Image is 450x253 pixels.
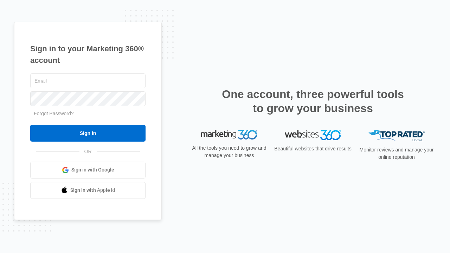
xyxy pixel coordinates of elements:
[30,125,146,142] input: Sign In
[201,130,257,140] img: Marketing 360
[30,162,146,179] a: Sign in with Google
[357,146,436,161] p: Monitor reviews and manage your online reputation
[190,144,269,159] p: All the tools you need to grow and manage your business
[30,182,146,199] a: Sign in with Apple Id
[79,148,97,155] span: OR
[274,145,352,153] p: Beautiful websites that drive results
[30,43,146,66] h1: Sign in to your Marketing 360® account
[368,130,425,142] img: Top Rated Local
[220,87,406,115] h2: One account, three powerful tools to grow your business
[70,187,115,194] span: Sign in with Apple Id
[285,130,341,140] img: Websites 360
[34,111,74,116] a: Forgot Password?
[30,73,146,88] input: Email
[71,166,114,174] span: Sign in with Google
